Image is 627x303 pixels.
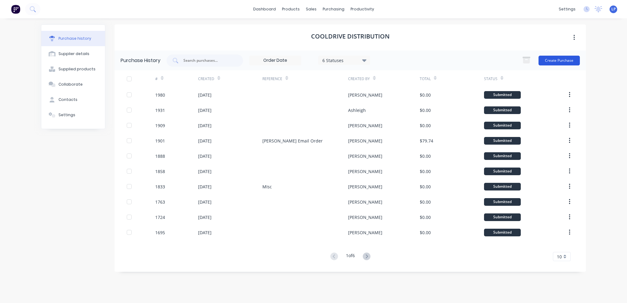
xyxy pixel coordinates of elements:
div: Submitted [484,137,521,145]
div: MIsc [262,183,272,190]
div: 1909 [155,122,165,129]
span: LP [611,6,616,12]
button: Settings [41,107,105,123]
button: Supplier details [41,46,105,61]
div: $0.00 [420,183,431,190]
div: Collaborate [58,82,83,87]
div: 1763 [155,199,165,205]
button: Supplied products [41,61,105,77]
div: [DATE] [198,199,212,205]
div: 1901 [155,138,165,144]
input: Order Date [250,56,301,65]
button: Purchase history [41,31,105,46]
div: purchasing [320,5,347,14]
div: Submitted [484,183,521,190]
div: Ashleigh [348,107,366,113]
img: Factory [11,5,20,14]
div: 1858 [155,168,165,175]
div: [DATE] [198,183,212,190]
div: productivity [347,5,377,14]
div: products [279,5,303,14]
div: [PERSON_NAME] [348,183,382,190]
div: Submitted [484,91,521,99]
div: [PERSON_NAME] [348,122,382,129]
div: $79.74 [420,138,433,144]
div: Purchase History [121,57,160,64]
div: [PERSON_NAME] [348,229,382,236]
div: Submitted [484,122,521,129]
div: [DATE] [198,107,212,113]
div: Supplier details [58,51,89,57]
div: Submitted [484,168,521,175]
div: Reference [262,76,282,82]
div: Submitted [484,198,521,206]
div: $0.00 [420,92,431,98]
div: [DATE] [198,122,212,129]
div: Submitted [484,152,521,160]
h1: CoolDrive Distribution [311,33,390,40]
span: 10 [557,253,562,260]
div: Contacts [58,97,77,102]
div: Submitted [484,213,521,221]
div: [PERSON_NAME] [348,168,382,175]
div: $0.00 [420,153,431,159]
div: # [155,76,158,82]
div: [DATE] [198,92,212,98]
div: $0.00 [420,168,431,175]
div: [DATE] [198,229,212,236]
div: 6 Statuses [322,57,366,63]
div: 1888 [155,153,165,159]
input: Search purchases... [183,57,234,64]
div: [DATE] [198,168,212,175]
div: 1931 [155,107,165,113]
div: [PERSON_NAME] [348,153,382,159]
div: $0.00 [420,214,431,220]
div: [PERSON_NAME] [348,214,382,220]
a: dashboard [250,5,279,14]
div: settings [556,5,579,14]
div: $0.00 [420,229,431,236]
button: Contacts [41,92,105,107]
div: 1 of 6 [346,252,355,261]
div: Purchase history [58,36,91,41]
div: [PERSON_NAME] [348,199,382,205]
div: Submitted [484,229,521,236]
div: Created By [348,76,370,82]
div: Status [484,76,497,82]
button: Create Purchase [539,56,580,65]
div: [PERSON_NAME] Email Order [262,138,323,144]
div: 1724 [155,214,165,220]
div: Created [198,76,214,82]
div: [DATE] [198,138,212,144]
div: Supplied products [58,66,96,72]
div: [DATE] [198,214,212,220]
div: $0.00 [420,122,431,129]
div: $0.00 [420,107,431,113]
div: [DATE] [198,153,212,159]
div: sales [303,5,320,14]
div: Submitted [484,106,521,114]
div: 1980 [155,92,165,98]
div: 1695 [155,229,165,236]
div: [PERSON_NAME] [348,92,382,98]
div: $0.00 [420,199,431,205]
button: Collaborate [41,77,105,92]
div: [PERSON_NAME] [348,138,382,144]
div: Total [420,76,431,82]
div: 1833 [155,183,165,190]
div: Settings [58,112,75,118]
